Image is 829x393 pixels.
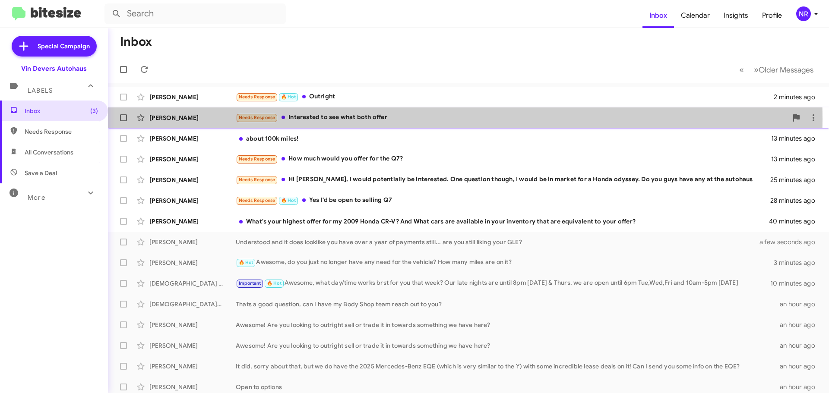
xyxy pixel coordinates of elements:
button: Previous [734,61,749,79]
div: How much would you offer for the Q7? [236,154,771,164]
div: 25 minutes ago [770,176,822,184]
div: 2 minutes ago [774,93,822,101]
div: Understood and it does looklike you have over a year of payments still... are you still liking yo... [236,238,770,246]
div: [PERSON_NAME] [149,176,236,184]
span: Important [239,280,261,286]
span: All Conversations [25,148,73,157]
span: 🔥 Hot [281,94,296,100]
span: 🔥 Hot [239,260,253,265]
div: [DEMOGRAPHIC_DATA][PERSON_NAME] [149,300,236,308]
span: Needs Response [25,127,98,136]
div: [DEMOGRAPHIC_DATA] Poplar [149,279,236,288]
div: an hour ago [780,362,822,371]
div: NR [796,6,811,21]
div: [PERSON_NAME] [149,134,236,143]
a: Insights [717,3,755,28]
span: 🔥 Hot [267,280,282,286]
span: Needs Response [239,177,275,182]
span: Inbox [25,107,98,115]
span: Labels [28,87,53,94]
div: [PERSON_NAME] [149,258,236,267]
span: Needs Response [239,198,275,203]
span: Needs Response [239,94,275,100]
a: Inbox [642,3,674,28]
div: [PERSON_NAME] [149,383,236,391]
div: 13 minutes ago [771,134,822,143]
a: Calendar [674,3,717,28]
div: an hour ago [780,300,822,308]
div: 3 minutes ago [774,258,822,267]
div: an hour ago [780,383,822,391]
div: [PERSON_NAME] [149,238,236,246]
button: Next [749,61,819,79]
div: Awesome! Are you looking to outright sell or trade it in towards something we have here? [236,321,780,329]
div: [PERSON_NAME] [149,362,236,371]
span: » [754,64,759,75]
div: Yes I'd be open to selling Q7 [236,195,770,205]
div: 10 minutes ago [770,279,822,288]
div: It did, sorry about that, but we do have the 2025 Mercedes-Benz EQE (which is very similar to the... [236,362,780,371]
div: Outright [236,92,774,102]
a: Profile [755,3,789,28]
div: an hour ago [780,321,822,329]
div: Vin Devers Autohaus [21,64,87,73]
a: Special Campaign [12,36,97,57]
span: Needs Response [239,156,275,162]
div: 28 minutes ago [770,196,822,205]
div: Awesome, do you just no longer have any need for the vehicle? How many miles are on it? [236,258,774,267]
div: [PERSON_NAME] [149,217,236,226]
span: 🔥 Hot [281,198,296,203]
div: Awesome, what day/time works brst for you that week? Our late nights are until 8pm [DATE] & Thurs... [236,278,770,288]
div: Open to options [236,383,780,391]
div: Thats a good question, can I have my Body Shop team reach out to you? [236,300,780,308]
div: What's your highest offer for my 2009 Honda CR-V? And What cars are available in your inventory t... [236,217,770,226]
span: Needs Response [239,115,275,120]
div: Awesome! Are you looking to outright sell or trade it in towards something we have here? [236,341,780,350]
div: Interested to see what both offer [236,113,788,123]
div: an hour ago [780,341,822,350]
nav: Page navigation example [734,61,819,79]
span: Save a Deal [25,169,57,177]
div: Hi [PERSON_NAME], I would potentially be interested. One question though, I would be in market fo... [236,175,770,185]
div: [PERSON_NAME] [149,93,236,101]
div: about 100k miles! [236,134,771,143]
div: a few seconds ago [770,238,822,246]
span: « [739,64,744,75]
span: More [28,194,45,201]
button: NR [789,6,820,21]
input: Search [104,3,286,24]
div: [PERSON_NAME] [149,155,236,163]
h1: Inbox [120,35,152,49]
div: [PERSON_NAME] [149,321,236,329]
span: Older Messages [759,65,813,75]
div: [PERSON_NAME] [149,113,236,122]
div: [PERSON_NAME] [149,341,236,350]
div: [PERSON_NAME] [149,196,236,205]
div: 13 minutes ago [771,155,822,163]
span: Special Campaign [38,42,90,50]
span: (3) [90,107,98,115]
div: 40 minutes ago [770,217,822,226]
